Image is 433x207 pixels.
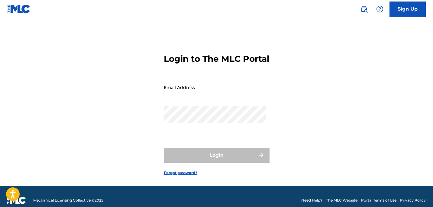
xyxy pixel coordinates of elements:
img: help [376,5,383,13]
span: Mechanical Licensing Collective © 2025 [33,198,103,203]
a: Portal Terms of Use [361,198,396,203]
h3: Login to The MLC Portal [164,54,269,64]
img: logo [7,197,26,204]
a: Public Search [358,3,370,15]
a: The MLC Website [326,198,357,203]
a: Forgot password? [164,170,197,176]
a: Need Help? [301,198,322,203]
a: Sign Up [389,2,426,17]
a: Privacy Policy [400,198,426,203]
img: search [360,5,368,13]
img: MLC Logo [7,5,31,13]
div: Help [374,3,386,15]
